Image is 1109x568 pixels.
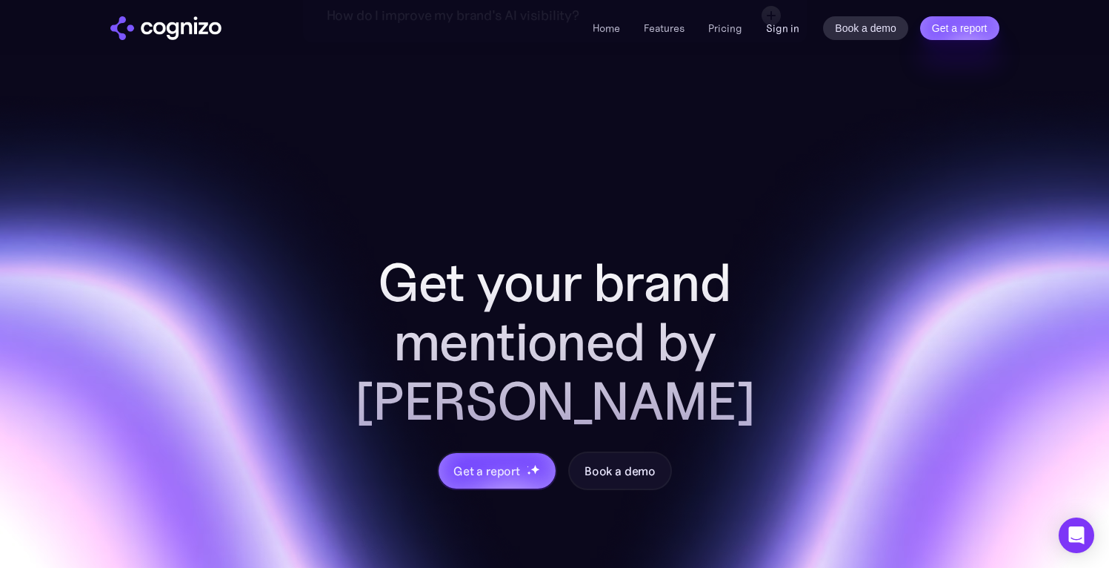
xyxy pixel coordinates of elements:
a: home [110,16,222,40]
img: cognizo logo [110,16,222,40]
img: star [527,466,529,468]
div: Book a demo [585,462,656,480]
a: Home [593,22,620,35]
a: Book a demo [823,16,908,40]
a: Pricing [708,22,742,35]
h2: Get your brand mentioned by [PERSON_NAME] [318,253,792,431]
div: Open Intercom Messenger [1059,518,1094,553]
img: star [530,464,540,474]
a: Get a report [920,16,999,40]
a: Sign in [766,19,799,37]
a: Get a reportstarstarstar [437,452,557,490]
a: Book a demo [568,452,672,490]
img: star [527,471,532,476]
div: Get a report [453,462,520,480]
a: Features [644,22,685,35]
